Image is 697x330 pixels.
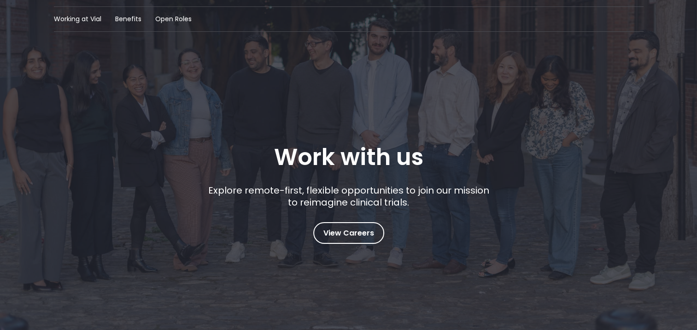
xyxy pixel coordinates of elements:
[54,14,101,24] a: Working at Vial
[323,227,374,239] span: View Careers
[313,222,384,244] a: View Careers
[274,144,423,171] h1: Work with us
[155,14,192,24] a: Open Roles
[115,14,141,24] a: Benefits
[205,184,492,208] p: Explore remote-first, flexible opportunities to join our mission to reimagine clinical trials.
